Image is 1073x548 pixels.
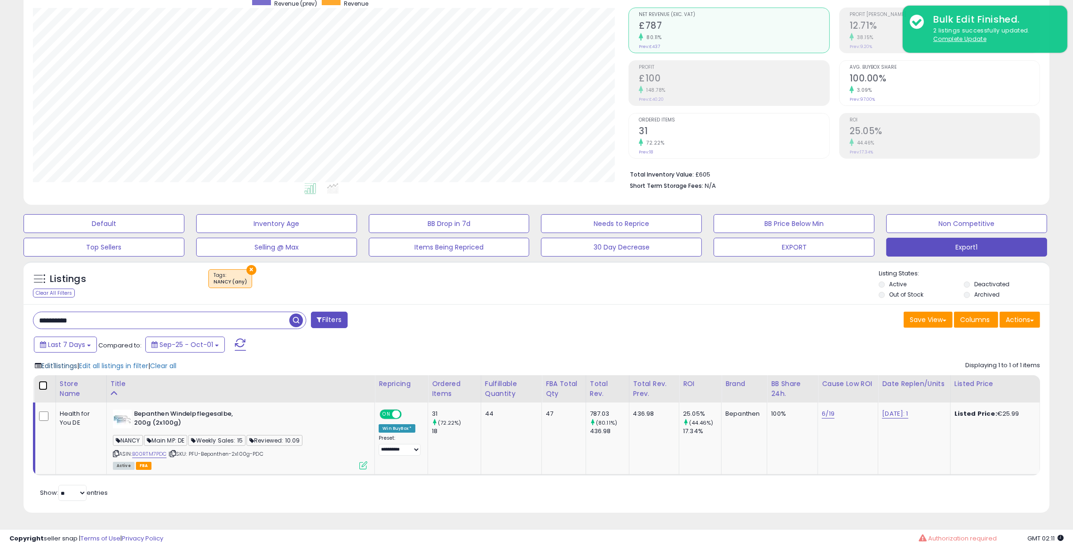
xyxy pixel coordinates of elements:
th: CSV column name: cust_attr_4_Date Replen/Units [878,375,951,403]
img: 41HvnPBJSrL._SL40_.jpg [113,410,132,428]
span: Edit all listings in filter [79,361,148,371]
small: (72.22%) [438,419,461,427]
span: Avg. Buybox Share [850,65,1040,70]
button: Needs to Reprice [541,214,702,233]
span: Columns [960,315,990,324]
span: N/A [705,181,716,190]
span: Profit [PERSON_NAME] [850,12,1040,17]
button: × [246,265,256,275]
h2: 25.05% [850,126,1040,138]
div: | | [35,361,176,371]
a: Privacy Policy [122,534,163,543]
h5: Listings [50,273,86,286]
div: Fulfillable Quantity [485,379,538,399]
small: 148.78% [643,87,666,94]
small: Prev: 97.00% [850,97,875,102]
strong: Copyright [9,534,44,543]
div: Cause Low ROI [822,379,874,389]
th: CSV column name: cust_attr_5_Cause Low ROI [818,375,878,403]
button: Non Competitive [886,214,1047,233]
div: 100% [771,410,811,418]
b: Short Term Storage Fees: [630,182,703,190]
button: EXPORT [714,238,874,257]
div: Win BuyBox * [379,424,415,433]
b: Listed Price: [954,409,997,418]
div: 2 listings successfully updated. [926,26,1060,44]
span: Weekly Sales: 15 [188,435,246,446]
div: BB Share 24h. [771,379,814,399]
div: 436.98 [633,410,672,418]
div: Health for You DE [60,410,99,427]
div: Total Rev. [590,379,625,399]
a: 6/19 [822,409,835,419]
button: Sep-25 - Oct-01 [145,337,225,353]
span: Clear all [150,361,176,371]
div: ASIN: [113,410,368,468]
span: Tags : [214,272,247,286]
div: seller snap | | [9,534,163,543]
div: Repricing [379,379,424,389]
button: Default [24,214,184,233]
small: Prev: 18 [639,149,653,155]
label: Active [889,280,906,288]
div: Date Replen/Units [882,379,946,389]
span: FBA [136,462,152,470]
small: (80.11%) [596,419,617,427]
div: Displaying 1 to 1 of 1 items [965,361,1040,370]
label: Out of Stock [889,290,923,298]
button: Inventory Age [196,214,357,233]
div: 25.05% [683,410,721,418]
label: Deactivated [974,280,1009,288]
div: Listed Price [954,379,1036,389]
a: Terms of Use [80,534,120,543]
span: Reviewed: 10.09 [246,435,302,446]
span: Sep-25 - Oct-01 [159,340,213,349]
div: 787.03 [590,410,629,418]
h2: £100 [639,73,829,86]
span: NANCY [113,435,143,446]
span: Profit [639,65,829,70]
a: [DATE]: 1 [882,409,908,419]
a: B00RTM7PDC [132,450,167,458]
div: 31 [432,410,481,418]
small: 72.22% [643,139,664,146]
div: Brand [725,379,763,389]
h2: 12.71% [850,20,1040,33]
button: Columns [954,312,998,328]
button: Filters [311,312,348,328]
label: Archived [974,290,1000,298]
span: Compared to: [98,341,142,350]
small: 44.46% [854,139,874,146]
span: Net Revenue (Exc. VAT) [639,12,829,17]
small: 38.15% [854,34,874,41]
div: ROI [683,379,717,389]
small: Prev: 17.34% [850,149,873,155]
div: NANCY (any) [214,279,247,285]
span: Edit 1 listings [41,361,77,371]
p: Listing States: [879,269,1049,278]
button: Items Being Repriced [369,238,530,257]
button: Last 7 Days [34,337,97,353]
button: Selling @ Max [196,238,357,257]
div: Store Name [60,379,103,399]
button: Top Sellers [24,238,184,257]
div: 18 [432,427,481,435]
small: 80.11% [643,34,661,41]
small: 3.09% [854,87,872,94]
h2: 31 [639,126,829,138]
small: (44.46%) [689,419,713,427]
small: Prev: 9.20% [850,44,872,49]
button: 30 Day Decrease [541,238,702,257]
span: ON [381,411,393,419]
span: All listings currently available for purchase on Amazon [113,462,135,470]
span: ROI [850,118,1040,123]
button: Actions [1000,312,1040,328]
span: Main MP: DE [144,435,188,446]
div: Title [111,379,371,389]
div: Preset: [379,435,421,456]
button: BB Drop in 7d [369,214,530,233]
span: 2025-10-10 02:11 GMT [1027,534,1064,543]
b: Total Inventory Value: [630,170,694,178]
h2: 100.00% [850,73,1040,86]
div: €25.99 [954,410,1033,418]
